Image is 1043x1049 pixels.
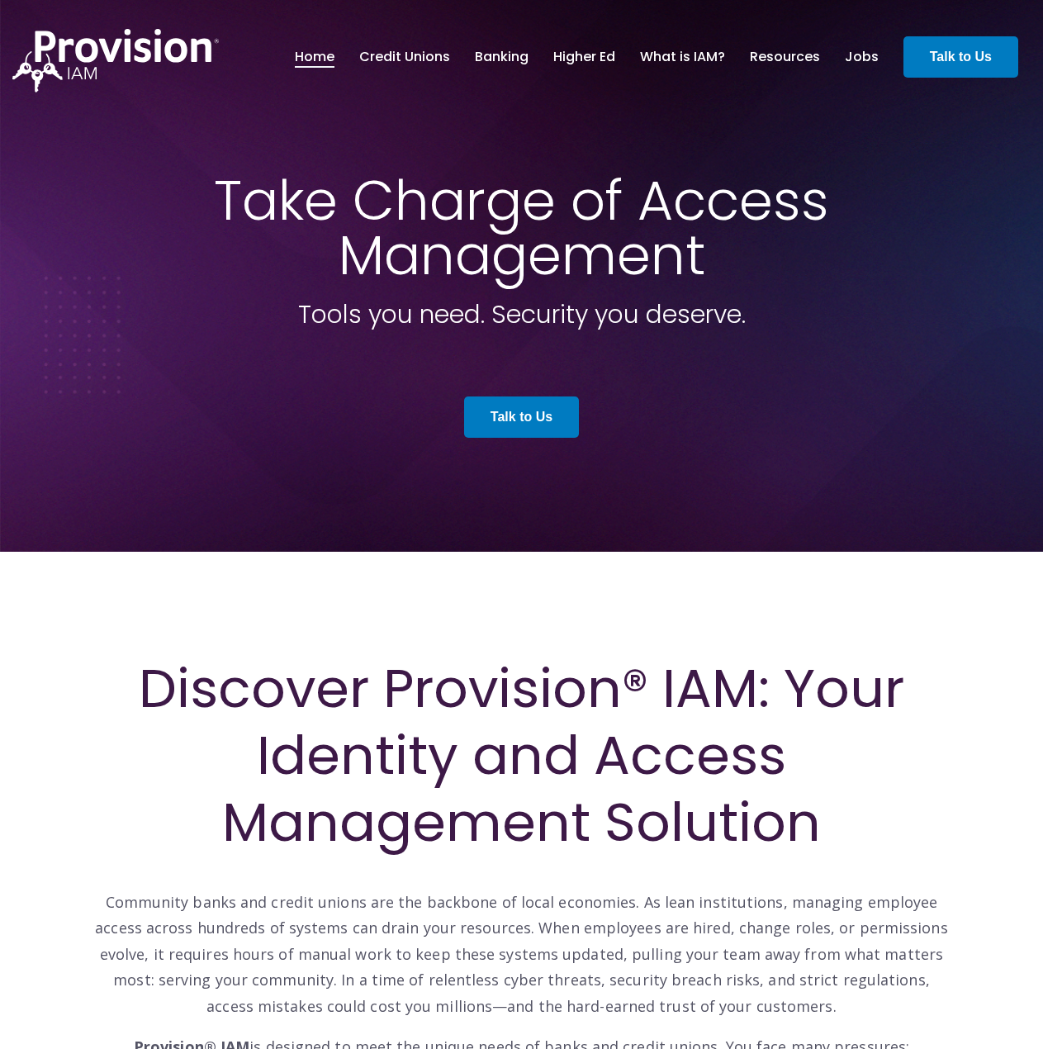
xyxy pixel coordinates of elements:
strong: Talk to Us [930,50,992,64]
a: Credit Unions [359,43,450,71]
a: What is IAM? [640,43,725,71]
h1: Discover Provision® IAM: Your Identity and Access Management Solution [92,655,951,857]
a: Jobs [845,43,879,71]
a: Talk to Us [464,396,579,438]
a: Banking [475,43,529,71]
strong: Talk to Us [491,410,552,424]
a: Home [295,43,334,71]
a: Higher Ed [553,43,615,71]
p: Community banks and credit unions are the backbone of local economies. As lean institutions, mana... [92,863,951,1019]
a: Talk to Us [903,36,1018,78]
nav: menu [282,31,891,83]
span: Tools you need. Security you deserve. [298,297,746,332]
span: Take Charge of Access Management [214,163,829,293]
img: ProvisionIAM-Logo-White [12,29,219,93]
a: Resources [750,43,820,71]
